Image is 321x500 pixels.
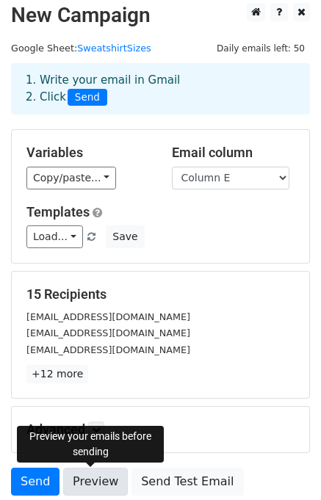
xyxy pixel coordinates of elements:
[26,204,90,220] a: Templates
[26,344,190,355] small: [EMAIL_ADDRESS][DOMAIN_NAME]
[26,327,190,338] small: [EMAIL_ADDRESS][DOMAIN_NAME]
[248,430,321,500] iframe: Chat Widget
[131,468,243,496] a: Send Test Email
[26,225,83,248] a: Load...
[11,468,59,496] a: Send
[11,3,310,28] h2: New Campaign
[26,365,88,383] a: +12 more
[77,43,151,54] a: SweatshirtSizes
[63,468,128,496] a: Preview
[172,145,295,161] h5: Email column
[15,72,306,106] div: 1. Write your email in Gmail 2. Click
[26,145,150,161] h5: Variables
[26,167,116,189] a: Copy/paste...
[212,43,310,54] a: Daily emails left: 50
[106,225,144,248] button: Save
[26,311,190,322] small: [EMAIL_ADDRESS][DOMAIN_NAME]
[11,43,151,54] small: Google Sheet:
[68,89,107,106] span: Send
[26,286,295,302] h5: 15 Recipients
[17,426,164,463] div: Preview your emails before sending
[212,40,310,57] span: Daily emails left: 50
